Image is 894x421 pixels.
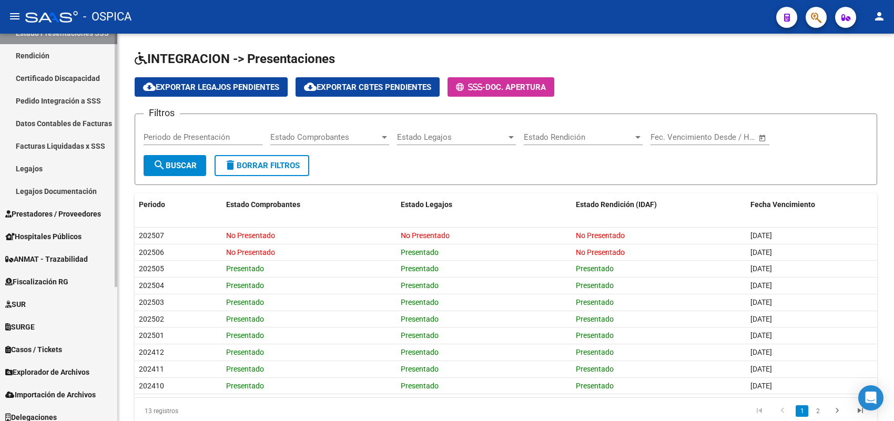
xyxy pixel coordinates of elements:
span: [DATE] [750,348,772,356]
button: Buscar [144,155,206,176]
span: Estado Legajos [397,132,506,142]
span: SUR [5,299,26,310]
span: Casos / Tickets [5,344,62,355]
span: 202411 [139,365,164,373]
span: Exportar Legajos Pendientes [143,83,279,92]
a: go to first page [749,405,769,417]
span: Importación de Archivos [5,389,96,401]
span: [DATE] [750,315,772,323]
span: [DATE] [750,382,772,390]
button: Exportar Legajos Pendientes [135,77,288,97]
span: No Presentado [226,248,275,256]
span: Presentado [401,331,439,340]
span: Presentado [401,298,439,306]
datatable-header-cell: Periodo [135,193,222,216]
mat-icon: search [153,159,166,171]
span: Presentado [576,348,614,356]
a: 2 [811,405,824,417]
span: Borrar Filtros [224,161,300,170]
button: Open calendar [757,132,769,144]
span: Hospitales Públicos [5,231,82,242]
button: Exportar Cbtes Pendientes [296,77,440,97]
span: Presentado [401,365,439,373]
span: Estado Comprobantes [226,200,300,209]
span: Presentado [576,382,614,390]
span: Presentado [401,281,439,290]
span: No Presentado [576,248,625,256]
span: Prestadores / Proveedores [5,208,101,220]
span: Buscar [153,161,197,170]
span: Periodo [139,200,165,209]
a: go to next page [827,405,847,417]
span: Presentado [576,298,614,306]
span: Presentado [576,264,614,273]
span: Presentado [576,331,614,340]
span: 202504 [139,281,164,290]
span: Presentado [226,331,264,340]
span: Estado Legajos [401,200,452,209]
span: Presentado [226,298,264,306]
span: - OSPICA [83,5,131,28]
span: [DATE] [750,231,772,240]
span: 202507 [139,231,164,240]
input: Fecha fin [703,132,754,142]
span: Presentado [401,348,439,356]
span: [DATE] [750,281,772,290]
span: 202412 [139,348,164,356]
span: 202502 [139,315,164,323]
span: Estado Rendición (IDAF) [576,200,657,209]
span: Presentado [576,365,614,373]
span: Presentado [226,365,264,373]
datatable-header-cell: Estado Comprobantes [222,193,397,216]
span: Presentado [226,315,264,323]
a: go to previous page [773,405,793,417]
span: 202505 [139,264,164,273]
span: Estado Comprobantes [270,132,380,142]
datatable-header-cell: Estado Legajos [397,193,571,216]
span: Fiscalización RG [5,276,68,287]
span: [DATE] [750,264,772,273]
span: SURGE [5,321,35,333]
span: Presentado [401,382,439,390]
mat-icon: cloud_download [143,80,156,93]
span: Explorador de Archivos [5,366,89,378]
span: - [456,83,485,92]
button: Borrar Filtros [215,155,309,176]
a: 1 [796,405,808,417]
span: No Presentado [576,231,625,240]
span: Presentado [401,315,439,323]
span: Fecha Vencimiento [750,200,815,209]
input: Fecha inicio [651,132,693,142]
span: Presentado [401,248,439,256]
li: page 1 [794,402,810,420]
span: No Presentado [226,231,275,240]
span: Doc. Apertura [485,83,546,92]
span: [DATE] [750,331,772,340]
button: -Doc. Apertura [448,77,554,97]
mat-icon: person [873,10,886,23]
div: Open Intercom Messenger [858,385,883,410]
span: 202506 [139,248,164,256]
span: Presentado [576,315,614,323]
a: go to last page [850,405,870,417]
span: Presentado [226,348,264,356]
span: 202501 [139,331,164,340]
mat-icon: delete [224,159,237,171]
span: [DATE] [750,298,772,306]
span: Exportar Cbtes Pendientes [304,83,431,92]
span: No Presentado [401,231,450,240]
span: ANMAT - Trazabilidad [5,253,88,265]
mat-icon: menu [8,10,21,23]
span: Estado Rendición [524,132,633,142]
span: Presentado [226,281,264,290]
span: 202503 [139,298,164,306]
span: INTEGRACION -> Presentaciones [135,52,335,66]
span: Presentado [226,264,264,273]
mat-icon: cloud_download [304,80,317,93]
span: Presentado [226,382,264,390]
h3: Filtros [144,106,180,120]
span: Presentado [576,281,614,290]
datatable-header-cell: Fecha Vencimiento [746,193,877,216]
span: Presentado [401,264,439,273]
span: 202410 [139,382,164,390]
